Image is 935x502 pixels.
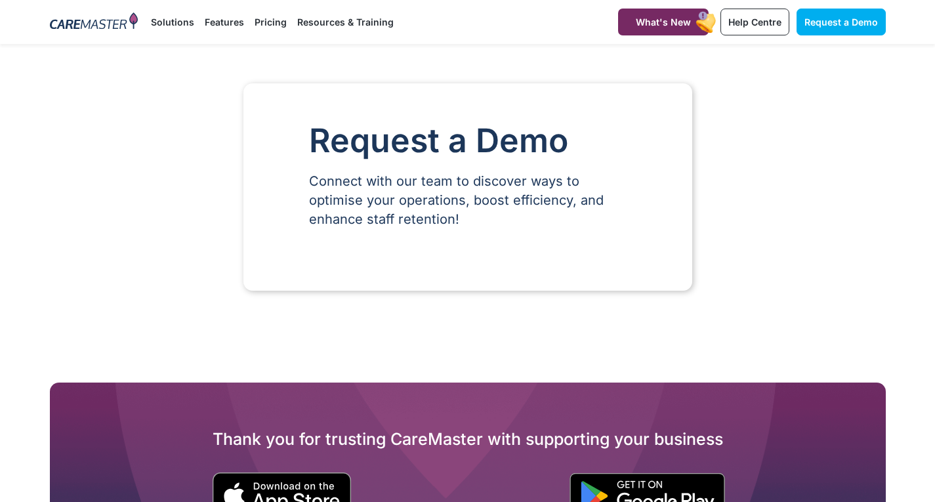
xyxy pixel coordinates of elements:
a: Request a Demo [797,9,886,35]
img: CareMaster Logo [50,12,138,32]
h2: Thank you for trusting CareMaster with supporting your business [50,429,886,450]
a: What's New [618,9,709,35]
p: Connect with our team to discover ways to optimise your operations, boost efficiency, and enhance... [309,172,627,229]
span: What's New [636,16,691,28]
span: Request a Demo [804,16,878,28]
h1: Request a Demo [309,123,627,159]
span: Help Centre [728,16,781,28]
a: Help Centre [720,9,789,35]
